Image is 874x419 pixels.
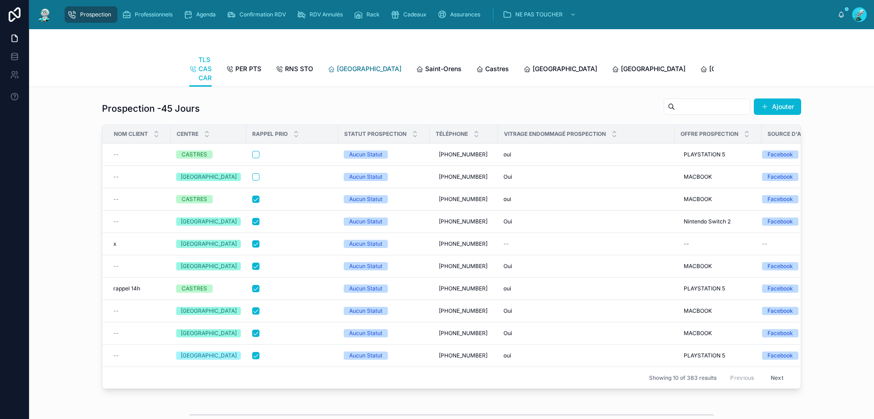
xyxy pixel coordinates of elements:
[344,329,424,337] a: Aucun Statut
[113,240,117,248] span: x
[349,173,382,181] div: Aucun Statut
[349,262,382,270] div: Aucun Statut
[684,263,712,270] span: MACBOOK
[113,151,165,158] a: --
[684,285,725,292] span: PLAYSTATION 5
[344,130,407,138] span: Statut Prospection
[344,217,424,226] a: Aucun Statut
[503,240,509,248] span: --
[349,329,382,337] div: Aucun Statut
[436,130,468,138] span: Téléphone
[435,304,493,318] a: [PHONE_NUMBER]
[503,285,511,292] span: oui
[182,195,207,203] div: CASTRES
[762,217,819,226] a: Facebook
[344,240,424,248] a: Aucun Statut
[80,11,111,18] span: Prospection
[176,262,241,270] a: [GEOGRAPHIC_DATA]
[762,329,819,337] a: Facebook
[113,330,165,337] a: --
[113,307,165,315] a: --
[684,151,725,158] span: PLAYSTATION 5
[114,130,148,138] span: Nom Client
[762,307,819,315] a: Facebook
[181,352,237,360] div: [GEOGRAPHIC_DATA]
[767,285,793,293] div: Facebook
[649,374,716,382] span: Showing 10 of 383 results
[60,5,838,25] div: scrollable content
[503,173,669,181] a: Oui
[113,240,165,248] a: x
[344,195,424,203] a: Aucun Statut
[764,371,790,385] button: Next
[36,7,53,22] img: App logo
[684,173,712,181] span: MACBOOK
[762,262,819,270] a: Facebook
[450,11,480,18] span: Assurances
[351,6,386,23] a: Rack
[503,151,669,158] a: oui
[485,64,509,73] span: Castres
[403,11,427,18] span: Cadeaux
[503,218,669,225] a: Oui
[349,352,382,360] div: Aucun Statut
[113,307,119,315] span: --
[684,196,712,203] span: MACBOOK
[113,196,119,203] span: --
[767,130,813,138] span: Source d'acquisition
[176,240,241,248] a: [GEOGRAPHIC_DATA]
[344,352,424,360] a: Aucun Statut
[181,217,237,226] div: [GEOGRAPHIC_DATA]
[503,330,669,337] a: Oui
[680,326,756,341] a: MACBOOK
[684,218,731,225] span: Nintendo Switch 2
[762,240,819,248] a: --
[762,352,819,360] a: Facebook
[680,259,756,274] a: MACBOOK
[503,196,511,203] span: oui
[198,55,212,83] span: TLS CAS CAR
[181,262,237,270] div: [GEOGRAPHIC_DATA]
[119,6,179,23] a: Professionnels
[181,329,237,337] div: [GEOGRAPHIC_DATA]
[328,61,401,79] a: [GEOGRAPHIC_DATA]
[113,263,119,270] span: --
[285,64,313,73] span: RNS STO
[435,170,493,184] a: [PHONE_NUMBER]
[366,11,380,18] span: Rack
[503,151,511,158] span: oui
[113,330,119,337] span: --
[503,285,669,292] a: oui
[435,259,493,274] a: [PHONE_NUMBER]
[113,173,165,181] a: --
[349,150,382,159] div: Aucun Statut
[113,285,165,292] a: rappel 14h
[113,352,165,359] a: --
[439,263,488,270] span: [PHONE_NUMBER]
[276,61,313,79] a: RNS STO
[435,348,493,363] a: [PHONE_NUMBER]
[680,281,756,296] a: PLAYSTATION 5
[762,195,819,203] a: Facebook
[435,214,493,229] a: [PHONE_NUMBER]
[680,304,756,318] a: MACBOOK
[503,352,511,359] span: oui
[500,6,581,23] a: NE PAS TOUCHER
[181,240,237,248] div: [GEOGRAPHIC_DATA]
[503,240,669,248] a: --
[503,263,669,270] a: Oui
[435,192,493,207] a: [PHONE_NUMBER]
[196,11,216,18] span: Agenda
[533,64,597,73] span: [GEOGRAPHIC_DATA]
[435,147,493,162] a: [PHONE_NUMBER]
[294,6,349,23] a: RDV Annulés
[113,151,119,158] span: --
[113,352,119,359] span: --
[439,218,488,225] span: [PHONE_NUMBER]
[435,326,493,341] a: [PHONE_NUMBER]
[767,195,793,203] div: Facebook
[684,330,712,337] span: MACBOOK
[767,307,793,315] div: Facebook
[425,64,462,73] span: Saint-Orens
[684,352,725,359] span: PLAYSTATION 5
